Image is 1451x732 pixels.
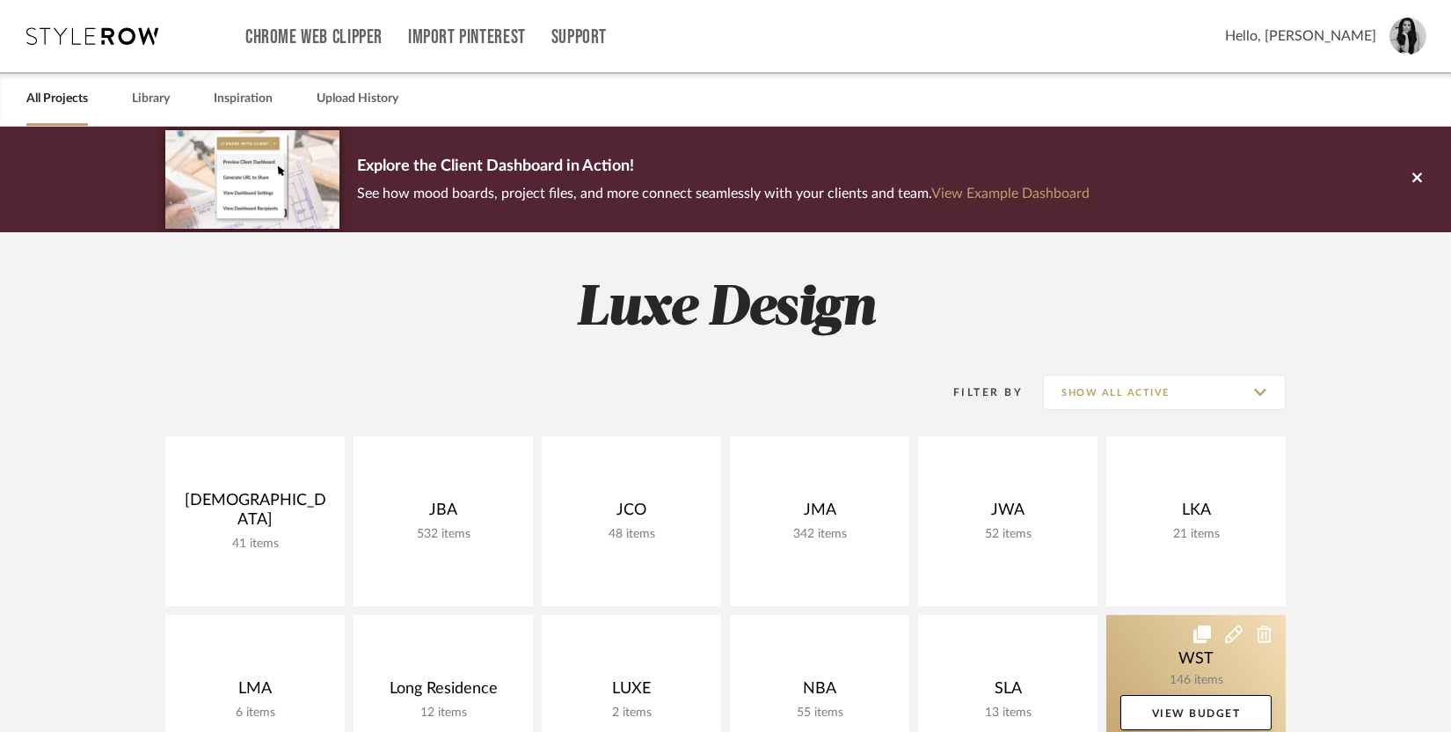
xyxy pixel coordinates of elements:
[132,87,170,111] a: Library
[26,87,88,111] a: All Projects
[179,679,331,706] div: LMA
[368,501,519,527] div: JBA
[1225,26,1376,47] span: Hello, [PERSON_NAME]
[556,527,707,542] div: 48 items
[245,30,383,45] a: Chrome Web Clipper
[556,679,707,706] div: LUXE
[932,527,1083,542] div: 52 items
[744,527,895,542] div: 342 items
[744,706,895,721] div: 55 items
[92,276,1359,342] h2: Luxe Design
[317,87,398,111] a: Upload History
[179,537,331,552] div: 41 items
[931,187,1090,201] a: View Example Dashboard
[551,30,607,45] a: Support
[179,491,331,537] div: [DEMOGRAPHIC_DATA]
[368,706,519,721] div: 12 items
[368,527,519,542] div: 532 items
[1120,695,1272,730] a: View Budget
[214,87,273,111] a: Inspiration
[932,679,1083,706] div: SLA
[357,181,1090,206] p: See how mood boards, project files, and more connect seamlessly with your clients and team.
[556,501,707,527] div: JCO
[408,30,526,45] a: Import Pinterest
[932,501,1083,527] div: JWA
[744,501,895,527] div: JMA
[1389,18,1426,55] img: avatar
[357,153,1090,181] p: Explore the Client Dashboard in Action!
[932,706,1083,721] div: 13 items
[179,706,331,721] div: 6 items
[368,679,519,706] div: Long Residence
[744,679,895,706] div: NBA
[1120,501,1272,527] div: LKA
[930,384,1023,401] div: Filter By
[165,130,339,228] img: d5d033c5-7b12-40c2-a960-1ecee1989c38.png
[556,706,707,721] div: 2 items
[1120,527,1272,542] div: 21 items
